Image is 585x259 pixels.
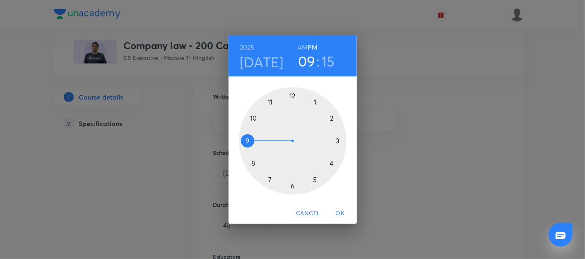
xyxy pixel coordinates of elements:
span: Cancel [296,208,320,219]
button: Cancel [293,206,323,221]
button: 15 [321,52,335,70]
button: PM [308,42,318,53]
button: 2025 [240,42,255,53]
span: OK [330,208,350,219]
button: [DATE] [240,53,284,71]
button: AM [297,42,308,53]
h3: : [316,52,320,70]
button: 09 [298,52,315,70]
button: OK [327,206,354,221]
